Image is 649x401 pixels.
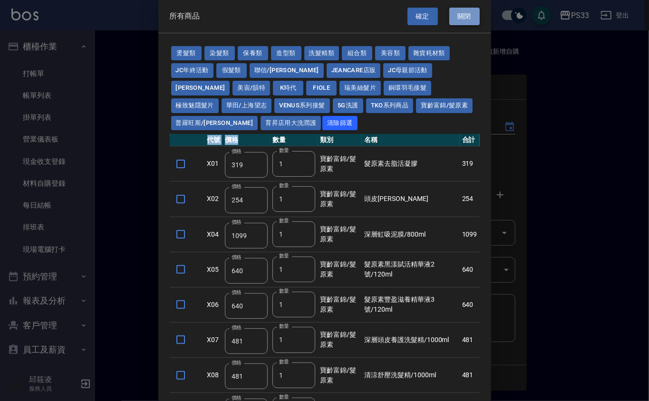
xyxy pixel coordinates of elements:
label: 價格 [232,254,242,261]
button: FIOLE [306,81,337,95]
label: 數量 [279,393,289,401]
td: 髮原素豐盈滋養精華液3號/120ml [362,287,459,322]
button: 染髮類 [204,46,235,61]
label: 數量 [279,323,289,330]
button: 確定 [407,8,438,25]
td: 254 [460,181,480,217]
button: 銅環羽毛接髮 [384,81,431,95]
td: X04 [205,217,223,252]
button: TKO系列商品 [366,98,414,113]
button: [PERSON_NAME] [171,81,230,95]
label: 數量 [279,217,289,224]
button: 聯信/[PERSON_NAME] [250,63,324,78]
button: JC母親節活動 [383,63,432,78]
button: 洗髮精類 [304,46,339,61]
td: 寶齡富錦/髮原素 [318,181,362,217]
td: 寶齡富錦/髮原素 [318,358,362,393]
td: 寶齡富錦/髮原素 [318,322,362,357]
th: 代號 [205,134,223,146]
td: X07 [205,322,223,357]
td: 髮原素去脂活凝膠 [362,146,459,181]
button: 清除篩選 [322,116,358,131]
td: 頭皮[PERSON_NAME] [362,181,459,217]
label: 價格 [232,183,242,190]
button: 造型類 [271,46,301,61]
td: 640 [460,252,480,287]
th: 名稱 [362,134,459,146]
button: Venus系列接髮 [274,98,329,113]
label: 價格 [232,219,242,226]
button: 寶齡富錦/髮原素 [416,98,473,113]
label: 數量 [279,358,289,365]
button: 美容類 [375,46,406,61]
th: 數量 [270,134,318,146]
label: 數量 [279,182,289,189]
label: 價格 [232,289,242,296]
th: 合計 [460,134,480,146]
button: 保養類 [238,46,268,61]
button: K時代 [273,81,303,95]
button: 普羅旺斯/[PERSON_NAME] [171,116,258,131]
button: 極致魅隱髮片 [171,98,219,113]
button: 假髮類 [216,63,247,78]
button: 組合類 [342,46,372,61]
button: 華田/上海望志 [222,98,272,113]
span: 所有商品 [170,11,200,21]
button: JC年終活動 [171,63,213,78]
label: 價格 [232,148,242,155]
td: 寶齡富錦/髮原素 [318,287,362,322]
td: X06 [205,287,223,322]
th: 價格 [223,134,270,146]
td: X05 [205,252,223,287]
td: X01 [205,146,223,181]
td: 319 [460,146,480,181]
td: 髮原素黑漾賦活精華液2號/120ml [362,252,459,287]
td: X08 [205,358,223,393]
button: 育昇店用大洗潤護 [261,116,321,131]
td: 寶齡富錦/髮原素 [318,252,362,287]
label: 數量 [279,252,289,259]
label: 價格 [232,359,242,366]
td: 清涼舒壓洗髮精/1000ml [362,358,459,393]
button: 關閉 [449,8,480,25]
td: 481 [460,322,480,357]
button: 燙髮類 [171,46,202,61]
label: 價格 [232,324,242,331]
button: 美宙/韻特 [232,81,270,95]
td: 深層頭皮養護洗髮精/1000ml [362,322,459,357]
button: 雜貨耗材類 [408,46,450,61]
button: 瑞美絲髮片 [339,81,381,95]
td: 寶齡富錦/髮原素 [318,146,362,181]
td: 481 [460,358,480,393]
label: 數量 [279,287,289,295]
th: 類別 [318,134,362,146]
td: X02 [205,181,223,217]
button: 5G洗護 [333,98,363,113]
td: 640 [460,287,480,322]
label: 數量 [279,147,289,154]
td: 寶齡富錦/髮原素 [318,217,362,252]
button: JeanCare店販 [327,63,381,78]
td: 1099 [460,217,480,252]
td: 深層虹吸泥膜/800ml [362,217,459,252]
